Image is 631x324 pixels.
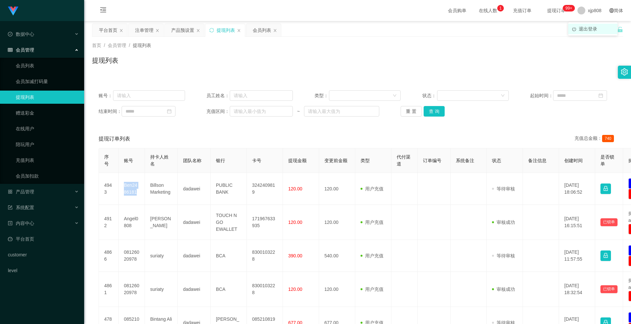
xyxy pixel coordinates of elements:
[8,205,12,210] i: 图标: form
[361,253,384,258] span: 用户充值
[171,24,194,36] div: 产品预设置
[135,24,153,36] div: 注单管理
[16,106,79,119] a: 赠送彩金
[8,32,34,37] span: 数据中心
[476,8,501,13] span: 在线人数
[528,158,547,163] span: 备注信息
[133,43,151,48] span: 提现列表
[598,93,603,98] i: 图标: calendar
[8,205,34,210] span: 系统配置
[247,240,283,272] td: 8300103228
[8,7,18,16] img: logo.9652507e.png
[510,8,535,13] span: 充值订单
[609,8,614,13] i: 图标: global
[150,154,169,166] span: 持卡人姓名
[572,27,576,31] i: 图标: poweroff
[230,106,293,117] input: 请输入最小值为
[16,75,79,88] a: 会员加减打码量
[600,184,611,194] button: 图标: lock
[501,94,505,98] i: 图标: down
[8,264,79,277] a: level
[145,272,178,307] td: suriaty
[196,29,200,32] i: 图标: close
[119,29,123,32] i: 图标: close
[492,287,515,292] span: 审核成功
[129,43,130,48] span: /
[499,5,502,11] p: 1
[319,272,355,307] td: 120.00
[544,8,569,13] span: 提现订单
[183,158,201,163] span: 团队名称
[8,248,79,261] a: customer
[424,106,445,117] button: 查 询
[600,285,618,293] button: 已锁单
[8,189,34,194] span: 产品管理
[145,173,178,205] td: Billson Marketing
[600,218,618,226] button: 已锁单
[155,29,159,32] i: 图标: close
[104,43,105,48] span: /
[16,169,79,183] a: 会员加扣款
[167,109,172,114] i: 图标: calendar
[422,92,437,99] span: 状态：
[211,272,247,307] td: BCA
[8,32,12,36] i: 图标: check-circle-o
[563,5,575,11] sup: 310
[209,28,214,32] i: 图标: sync
[16,59,79,72] a: 会员列表
[319,240,355,272] td: 540.00
[145,205,178,240] td: [PERSON_NAME]
[206,108,229,115] span: 充值区间：
[492,220,515,225] span: 审核成功
[456,158,474,163] span: 系统备注
[600,250,611,261] button: 图标: lock
[216,158,225,163] span: 银行
[492,158,501,163] span: 状态
[113,90,185,101] input: 请输入
[99,272,119,307] td: 4861
[273,29,277,32] i: 图标: close
[315,92,329,99] span: 类型：
[397,154,410,166] span: 代付渠道
[423,158,441,163] span: 订单编号
[99,135,130,143] span: 提现订单列表
[99,92,113,99] span: 账号：
[247,205,283,240] td: 171967633935
[247,272,283,307] td: 8300103228
[319,173,355,205] td: 120.00
[104,154,109,166] span: 序号
[211,240,247,272] td: BCA
[99,205,119,240] td: 4912
[178,173,211,205] td: dadawei
[211,173,247,205] td: PUBLIC BANK
[8,221,34,226] span: 内容中心
[253,24,271,36] div: 会员列表
[108,43,126,48] span: 会员管理
[217,24,235,36] div: 提现列表
[92,0,114,21] i: 图标: menu-fold
[559,173,595,205] td: [DATE] 18:06:52
[119,272,145,307] td: 08126020978
[293,108,304,115] span: ~
[230,90,293,101] input: 请输入
[252,158,261,163] span: 卡号
[237,29,241,32] i: 图标: close
[178,272,211,307] td: dadawei
[361,287,384,292] span: 用户充值
[600,154,614,166] span: 是否锁单
[178,240,211,272] td: dadawei
[361,158,370,163] span: 类型
[530,92,553,99] span: 起始时间：
[119,173,145,205] td: Ben2486181
[602,135,614,142] span: 740
[247,173,283,205] td: 3242409819
[288,253,302,258] span: 390.00
[124,158,133,163] span: 账号
[492,186,515,191] span: 等待审核
[178,205,211,240] td: dadawei
[16,122,79,135] a: 在线用户
[99,173,119,205] td: 4943
[617,27,623,32] i: 图标: unlock
[288,287,302,292] span: 120.00
[559,205,595,240] td: [DATE] 16:15:51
